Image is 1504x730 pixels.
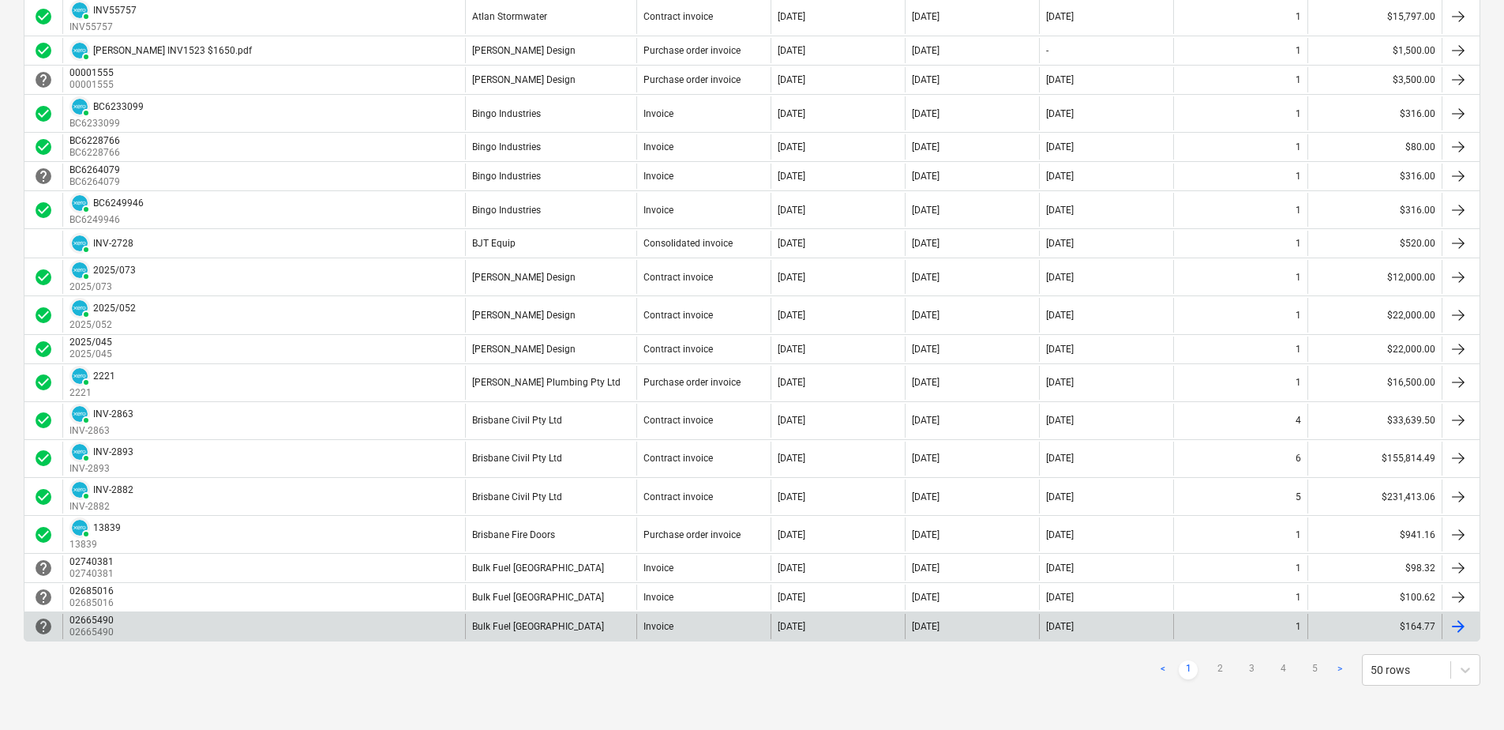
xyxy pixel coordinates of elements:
div: [DATE] [778,238,805,249]
div: [DATE] [778,453,805,464]
div: BC6264079 [69,164,120,175]
span: check_circle [34,340,53,359]
div: Bingo Industries [472,108,541,119]
img: xero.svg [72,262,88,278]
img: xero.svg [72,368,88,384]
div: [DATE] [778,171,805,182]
span: check_circle [34,449,53,468]
div: [DATE] [912,272,940,283]
div: Invoice was approved [34,449,53,468]
div: Bulk Fuel [GEOGRAPHIC_DATA] [472,592,604,603]
div: Invoice [643,171,673,182]
div: BJT Equip [472,238,516,249]
div: [DATE] [912,238,940,249]
div: 6 [1296,453,1301,464]
div: Invoice was approved [34,41,53,60]
div: INV-2863 [93,408,133,420]
div: Bingo Industries [472,141,541,152]
div: [DATE] [1046,74,1074,85]
img: xero.svg [72,195,88,211]
div: 1 [1296,310,1301,321]
div: [DATE] [778,491,805,502]
div: [DATE] [778,529,805,540]
div: [DATE] [912,344,940,355]
div: $22,000.00 [1307,337,1442,362]
div: Invoice is waiting for an approval [34,588,53,607]
div: [DATE] [912,310,940,321]
div: [DATE] [1046,491,1074,502]
div: Invoice was approved [34,104,53,123]
div: [DATE] [1046,621,1074,632]
p: 00001555 [69,78,117,92]
div: [DATE] [912,491,940,502]
div: 1 [1296,108,1301,119]
img: xero.svg [72,235,88,251]
div: [DATE] [1046,377,1074,388]
span: help [34,617,53,636]
a: Page 3 [1242,660,1261,679]
div: INV-2728 [93,238,133,249]
div: 1 [1296,563,1301,574]
div: [DATE] [778,272,805,283]
div: $520.00 [1307,231,1442,256]
div: 1 [1296,621,1301,632]
div: Contract invoice [643,344,713,355]
div: $33,639.50 [1307,404,1442,438]
div: [DATE] [1046,529,1074,540]
img: xero.svg [72,43,88,58]
div: Atlan Stormwater [472,11,547,22]
span: check_circle [34,373,53,392]
div: 1 [1296,45,1301,56]
div: [DATE] [778,11,805,22]
div: 02740381 [69,556,114,567]
div: $316.00 [1307,193,1442,227]
p: INV55757 [69,21,137,34]
div: Invoice is waiting for an approval [34,617,53,636]
div: Invoice has been synced with Xero and its status is currently PAID [69,517,90,538]
span: help [34,559,53,578]
div: Bulk Fuel [GEOGRAPHIC_DATA] [472,563,604,574]
div: Invoice [643,592,673,603]
div: Invoice has been synced with Xero and its status is currently PAID [69,233,90,254]
div: Invoice has been synced with Xero and its status is currently PAID [69,40,90,61]
img: xero.svg [72,300,88,316]
p: 13839 [69,538,121,551]
div: $316.00 [1307,96,1442,130]
div: 1 [1296,205,1301,216]
div: [DATE] [912,453,940,464]
img: xero.svg [72,2,88,18]
div: Invoice has been synced with Xero and its status is currently PAID [69,260,90,280]
p: 2025/045 [69,348,115,361]
div: 00001555 [69,67,114,78]
div: [DATE] [912,74,940,85]
div: [DATE] [912,171,940,182]
div: Invoice was approved [34,525,53,544]
div: Invoice has been synced with Xero and its status is currently PAID [69,480,90,500]
div: Invoice was approved [34,340,53,359]
div: [DATE] [778,344,805,355]
p: INV-2893 [69,462,133,476]
div: 2025/052 [93,303,136,314]
span: help [34,588,53,607]
div: Contract invoice [643,415,713,426]
div: $22,000.00 [1307,298,1442,332]
div: Bulk Fuel [GEOGRAPHIC_DATA] [472,621,604,632]
div: Bingo Industries [472,171,541,182]
div: 1 [1296,529,1301,540]
a: Page 2 [1210,660,1229,679]
div: $12,000.00 [1307,260,1442,294]
div: [DATE] [778,563,805,574]
div: [DATE] [1046,11,1074,22]
div: [DATE] [778,141,805,152]
div: Invoice is waiting for an approval [34,70,53,89]
span: check_circle [34,525,53,544]
a: Page 4 [1273,660,1292,679]
div: BC6249946 [93,198,144,209]
span: check_circle [34,268,53,287]
div: 02685016 [69,585,114,596]
div: [PERSON_NAME] Design [472,272,576,283]
div: [DATE] [1046,563,1074,574]
div: [PERSON_NAME] Plumbing Pty Ltd [472,377,621,388]
div: 2025/045 [69,337,112,348]
div: $16,500.00 [1307,366,1442,400]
